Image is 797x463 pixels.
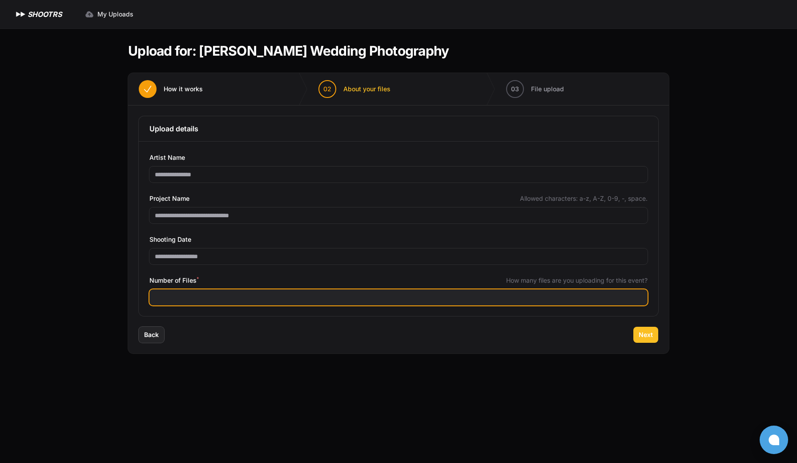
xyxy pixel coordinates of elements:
a: My Uploads [80,6,139,22]
button: Next [633,327,658,343]
span: How many files are you uploading for this event? [506,276,648,285]
span: Allowed characters: a-z, A-Z, 0-9, -, space. [520,194,648,203]
button: Open chat window [760,426,788,454]
h3: Upload details [149,123,648,134]
button: 02 About your files [308,73,401,105]
h1: Upload for: [PERSON_NAME] Wedding Photography [128,43,449,59]
span: About your files [343,85,390,93]
span: Project Name [149,193,189,204]
button: Back [139,327,164,343]
span: 03 [511,85,519,93]
span: Next [639,330,653,339]
span: Number of Files [149,275,199,286]
span: How it works [164,85,203,93]
span: My Uploads [97,10,133,19]
span: Artist Name [149,152,185,163]
span: Back [144,330,159,339]
h1: SHOOTRS [28,9,62,20]
span: File upload [531,85,564,93]
img: SHOOTRS [14,9,28,20]
button: 03 File upload [495,73,575,105]
button: How it works [128,73,213,105]
span: 02 [323,85,331,93]
a: SHOOTRS SHOOTRS [14,9,62,20]
span: Shooting Date [149,234,191,245]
